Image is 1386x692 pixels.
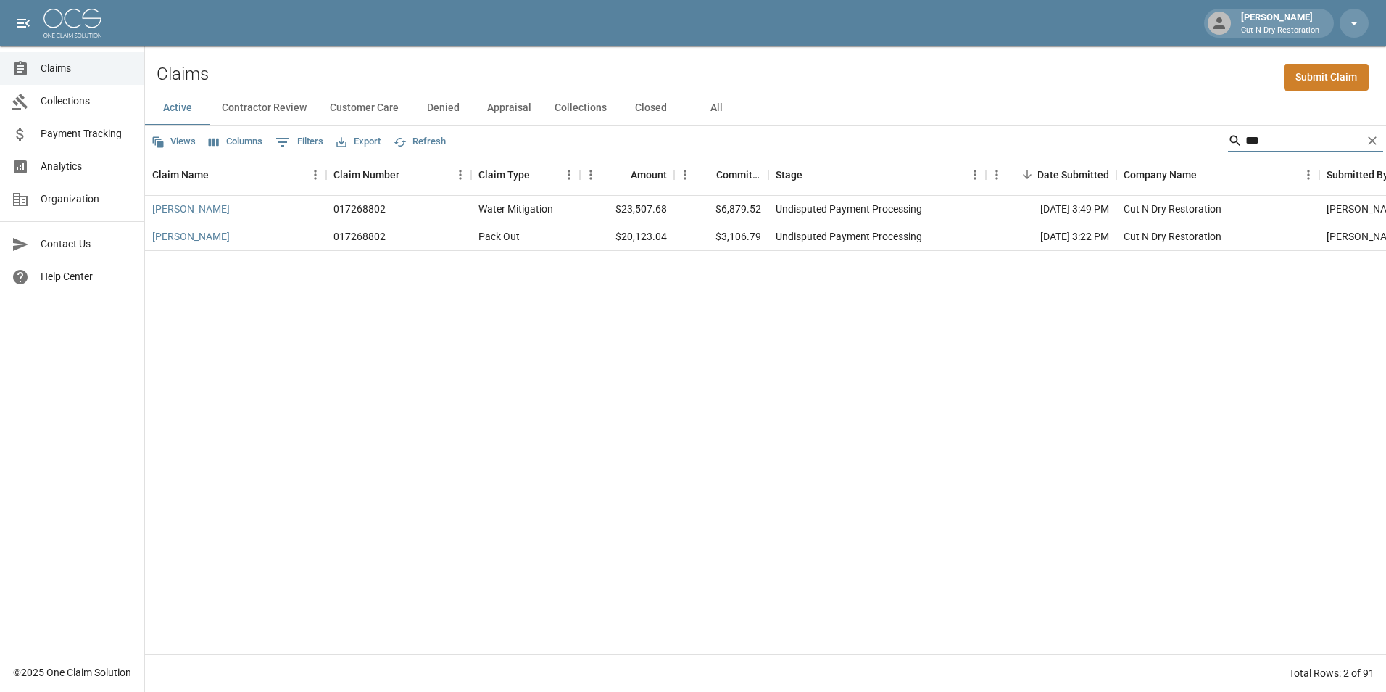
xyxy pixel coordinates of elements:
[964,164,986,186] button: Menu
[674,164,696,186] button: Menu
[1116,155,1319,195] div: Company Name
[145,91,1386,125] div: dynamic tabs
[449,164,471,186] button: Menu
[478,229,520,244] div: Pack Out
[558,164,580,186] button: Menu
[776,202,922,216] div: Undisputed Payment Processing
[41,61,133,76] span: Claims
[674,155,768,195] div: Committed Amount
[157,64,209,85] h2: Claims
[304,164,326,186] button: Menu
[205,131,266,153] button: Select columns
[802,165,823,185] button: Sort
[674,196,768,223] div: $6,879.52
[41,191,133,207] span: Organization
[13,665,131,680] div: © 2025 One Claim Solution
[478,202,553,216] div: Water Mitigation
[1017,165,1037,185] button: Sort
[716,155,761,195] div: Committed Amount
[41,236,133,252] span: Contact Us
[471,155,580,195] div: Claim Type
[768,155,986,195] div: Stage
[43,9,101,38] img: ocs-logo-white-transparent.png
[580,223,674,251] div: $20,123.04
[631,155,667,195] div: Amount
[684,91,749,125] button: All
[610,165,631,185] button: Sort
[580,164,602,186] button: Menu
[326,155,471,195] div: Claim Number
[1197,165,1217,185] button: Sort
[272,131,327,154] button: Show filters
[618,91,684,125] button: Closed
[478,155,530,195] div: Claim Type
[986,196,1116,223] div: [DATE] 3:49 PM
[41,126,133,141] span: Payment Tracking
[390,131,449,153] button: Refresh
[776,155,802,195] div: Stage
[530,165,550,185] button: Sort
[476,91,543,125] button: Appraisal
[986,155,1116,195] div: Date Submitted
[152,202,230,216] a: [PERSON_NAME]
[333,155,399,195] div: Claim Number
[152,229,230,244] a: [PERSON_NAME]
[986,164,1008,186] button: Menu
[410,91,476,125] button: Denied
[1235,10,1325,36] div: [PERSON_NAME]
[318,91,410,125] button: Customer Care
[1289,666,1374,680] div: Total Rows: 2 of 91
[776,229,922,244] div: Undisputed Payment Processing
[145,155,326,195] div: Claim Name
[1284,64,1369,91] a: Submit Claim
[333,202,386,216] div: 017268802
[152,155,209,195] div: Claim Name
[580,196,674,223] div: $23,507.68
[41,269,133,284] span: Help Center
[9,9,38,38] button: open drawer
[41,94,133,109] span: Collections
[148,131,199,153] button: Views
[986,223,1116,251] div: [DATE] 3:22 PM
[1228,129,1383,155] div: Search
[145,91,210,125] button: Active
[580,155,674,195] div: Amount
[41,159,133,174] span: Analytics
[209,165,229,185] button: Sort
[1361,130,1383,152] button: Clear
[696,165,716,185] button: Sort
[1298,164,1319,186] button: Menu
[399,165,420,185] button: Sort
[333,131,384,153] button: Export
[543,91,618,125] button: Collections
[210,91,318,125] button: Contractor Review
[674,223,768,251] div: $3,106.79
[1124,155,1197,195] div: Company Name
[1124,202,1221,216] div: Cut N Dry Restoration
[1037,155,1109,195] div: Date Submitted
[1124,229,1221,244] div: Cut N Dry Restoration
[1241,25,1319,37] p: Cut N Dry Restoration
[333,229,386,244] div: 017268802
